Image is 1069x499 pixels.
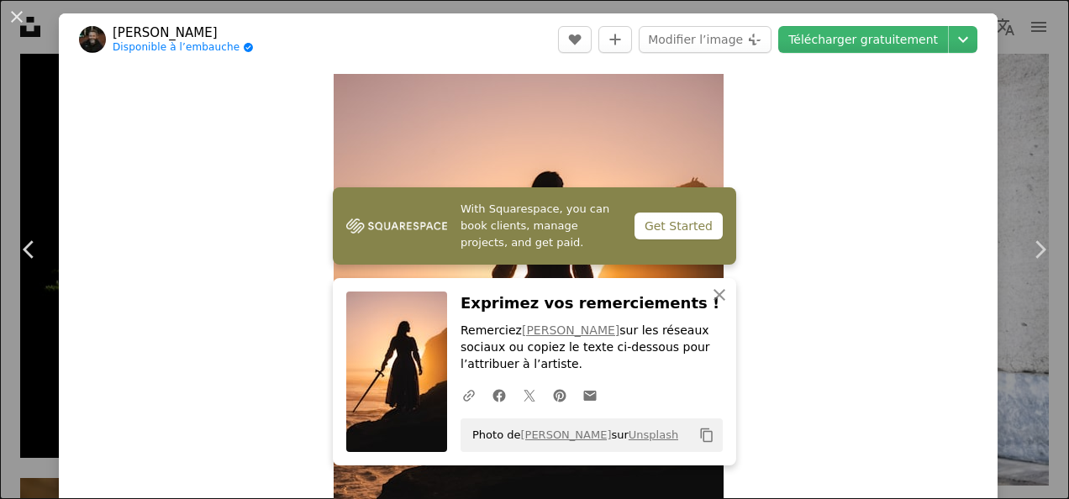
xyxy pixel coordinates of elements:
a: [PERSON_NAME] [522,323,619,337]
a: [PERSON_NAME] [113,24,254,41]
a: Partagez-lePinterest [545,378,575,412]
a: Télécharger gratuitement [778,26,948,53]
a: Partager par mail [575,378,605,412]
a: [PERSON_NAME] [520,428,611,441]
a: With Squarespace, you can book clients, manage projects, and get paid.Get Started [333,187,736,265]
button: Ajouter à la collection [598,26,632,53]
h3: Exprimez vos remerciements ! [461,292,723,316]
p: Remerciez sur les réseaux sociaux ou copiez le texte ci-dessous pour l’attribuer à l’artiste. [461,323,723,373]
button: Choisissez la taille de téléchargement [949,26,977,53]
div: Get Started [635,213,723,239]
img: Accéder au profil de Lance Reis [79,26,106,53]
a: Partagez-leTwitter [514,378,545,412]
a: Suivant [1010,169,1069,330]
span: With Squarespace, you can book clients, manage projects, and get paid. [461,201,621,251]
a: Partagez-leFacebook [484,378,514,412]
span: Photo de sur [464,422,678,449]
img: file-1747939142011-51e5cc87e3c9 [346,213,447,239]
a: Disponible à l’embauche [113,41,254,55]
a: Unsplash [629,428,678,441]
button: Copier dans le presse-papier [692,421,721,449]
button: Modifier l’image [639,26,771,53]
button: J’aime [558,26,592,53]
